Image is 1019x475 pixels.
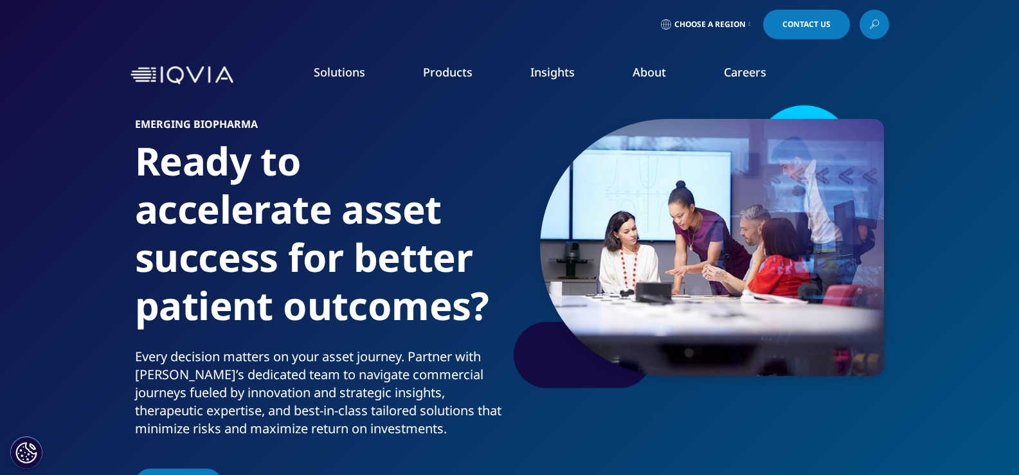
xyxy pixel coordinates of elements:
span: Contact Us [782,21,831,28]
img: IQVIA Healthcare Information Technology and Pharma Clinical Research Company [131,66,233,85]
h6: Emerging Biopharma [135,119,505,137]
img: 920_group-of-people-looking-at-data-during-business-meeting.jpg [540,119,884,376]
span: Choose a Region [674,19,746,30]
button: Cookies Settings [10,436,42,469]
a: Contact Us [763,10,850,39]
a: About [633,64,666,80]
a: Solutions [314,64,365,80]
a: Careers [724,64,766,80]
nav: Primary [239,45,889,105]
a: Products [423,64,473,80]
a: Insights [530,64,575,80]
p: Every decision matters on your asset journey. Partner with [PERSON_NAME]’s dedicated team to navi... [135,348,505,445]
h1: Ready to accelerate asset success for better patient outcomes? [135,137,505,348]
